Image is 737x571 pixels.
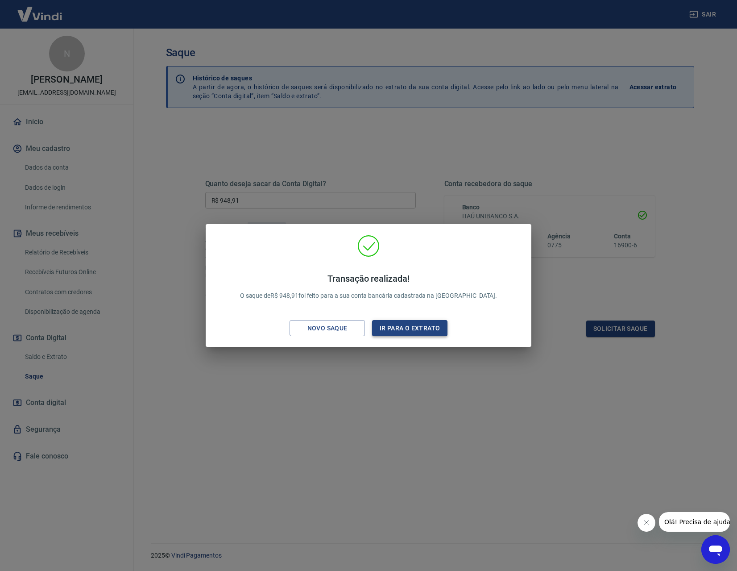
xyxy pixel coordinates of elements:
p: O saque de R$ 948,91 foi feito para a sua conta bancária cadastrada na [GEOGRAPHIC_DATA]. [240,273,497,300]
h4: Transação realizada! [240,273,497,284]
iframe: Botão para abrir a janela de mensagens [701,535,730,564]
iframe: Mensagem da empresa [659,512,730,532]
iframe: Fechar mensagem [638,514,655,532]
button: Ir para o extrato [372,320,447,337]
span: Olá! Precisa de ajuda? [5,6,75,13]
button: Novo saque [290,320,365,337]
div: Novo saque [297,323,358,334]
